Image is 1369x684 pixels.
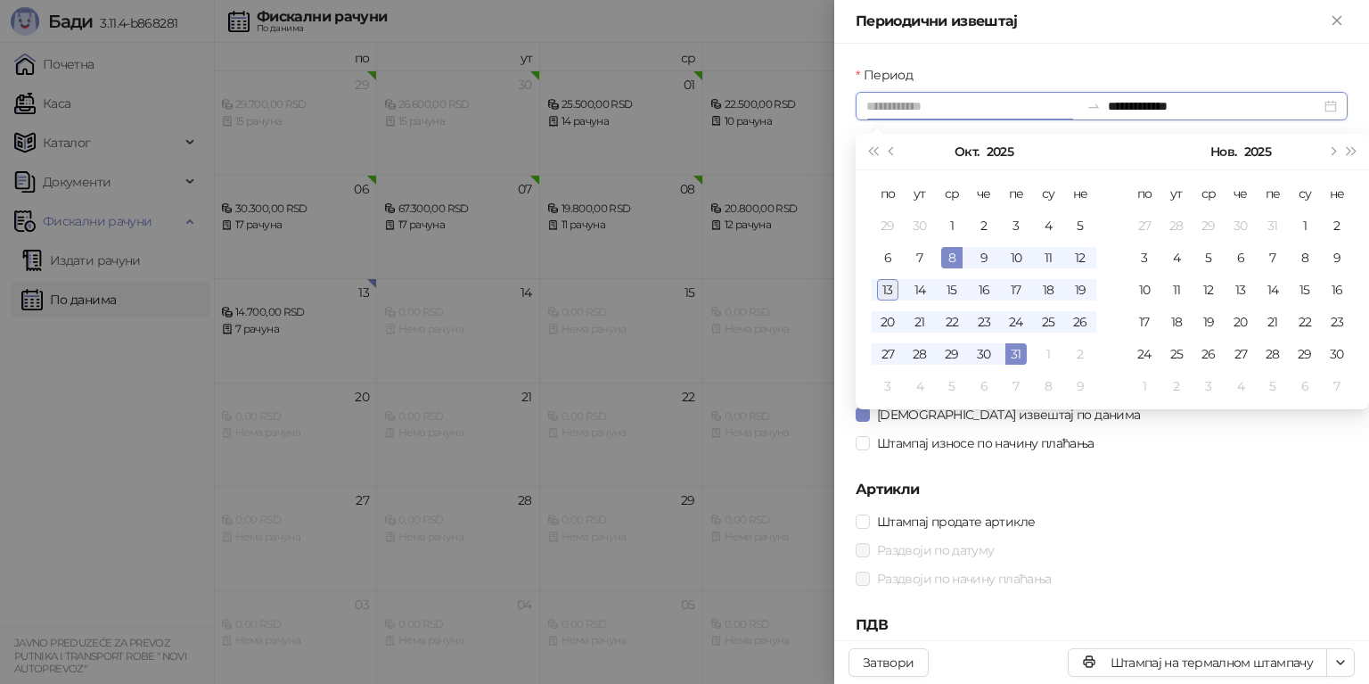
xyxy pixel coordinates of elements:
[1005,247,1027,268] div: 10
[1086,99,1101,113] span: swap-right
[1198,343,1219,365] div: 26
[1166,375,1187,397] div: 2
[1037,311,1059,333] div: 25
[1198,279,1219,301] div: 12
[941,247,963,268] div: 8
[1193,210,1225,242] td: 2025-10-29
[870,512,1042,532] span: Штампај продате артикле
[1193,177,1225,210] th: ср
[877,375,898,397] div: 3
[1294,343,1316,365] div: 29
[1326,375,1348,397] div: 7
[1326,311,1348,333] div: 23
[973,375,995,397] div: 6
[1032,370,1064,402] td: 2025-11-08
[1262,375,1283,397] div: 5
[870,405,1147,424] span: [DEMOGRAPHIC_DATA] извештај по данима
[1128,177,1160,210] th: по
[1230,215,1251,236] div: 30
[1198,375,1219,397] div: 3
[1032,177,1064,210] th: су
[1230,311,1251,333] div: 20
[973,247,995,268] div: 9
[1230,247,1251,268] div: 6
[1321,338,1353,370] td: 2025-11-30
[968,338,1000,370] td: 2025-10-30
[1294,375,1316,397] div: 6
[1198,215,1219,236] div: 29
[1128,338,1160,370] td: 2025-11-24
[941,215,963,236] div: 1
[1128,210,1160,242] td: 2025-10-27
[973,343,995,365] div: 30
[1257,210,1289,242] td: 2025-10-31
[877,215,898,236] div: 29
[1289,242,1321,274] td: 2025-11-08
[1166,311,1187,333] div: 18
[872,210,904,242] td: 2025-09-29
[1262,215,1283,236] div: 31
[856,479,1348,500] h5: Артикли
[1064,338,1096,370] td: 2025-11-02
[1128,370,1160,402] td: 2025-12-01
[973,215,995,236] div: 2
[1322,134,1341,169] button: Следећи месец (PageDown)
[1198,311,1219,333] div: 19
[872,274,904,306] td: 2025-10-13
[1198,247,1219,268] div: 5
[1289,177,1321,210] th: су
[1037,343,1059,365] div: 1
[877,343,898,365] div: 27
[1032,210,1064,242] td: 2025-10-04
[936,306,968,338] td: 2025-10-22
[941,311,963,333] div: 22
[1166,279,1187,301] div: 11
[1000,370,1032,402] td: 2025-11-07
[1070,247,1091,268] div: 12
[1257,274,1289,306] td: 2025-11-14
[1000,274,1032,306] td: 2025-10-17
[1262,311,1283,333] div: 21
[1128,242,1160,274] td: 2025-11-03
[1032,242,1064,274] td: 2025-10-11
[909,375,930,397] div: 4
[1262,279,1283,301] div: 14
[1037,375,1059,397] div: 8
[1032,338,1064,370] td: 2025-11-01
[1037,279,1059,301] div: 18
[1225,210,1257,242] td: 2025-10-30
[904,177,936,210] th: ут
[1032,274,1064,306] td: 2025-10-18
[936,338,968,370] td: 2025-10-29
[1321,242,1353,274] td: 2025-11-09
[1193,274,1225,306] td: 2025-11-12
[904,274,936,306] td: 2025-10-14
[1225,370,1257,402] td: 2025-12-04
[1289,370,1321,402] td: 2025-12-06
[866,96,1079,116] input: Период
[1064,306,1096,338] td: 2025-10-26
[1210,134,1236,169] button: Изабери месец
[1160,370,1193,402] td: 2025-12-02
[955,134,979,169] button: Изабери месец
[1064,210,1096,242] td: 2025-10-05
[904,306,936,338] td: 2025-10-21
[870,569,1058,589] span: Раздвоји по начину плаћања
[1128,306,1160,338] td: 2025-11-17
[872,177,904,210] th: по
[1225,177,1257,210] th: че
[1037,215,1059,236] div: 4
[1257,306,1289,338] td: 2025-11-21
[936,177,968,210] th: ср
[968,306,1000,338] td: 2025-10-23
[1289,306,1321,338] td: 2025-11-22
[1134,279,1155,301] div: 10
[909,311,930,333] div: 21
[1134,247,1155,268] div: 3
[1032,306,1064,338] td: 2025-10-25
[1005,215,1027,236] div: 3
[1160,177,1193,210] th: ут
[1005,279,1027,301] div: 17
[1321,370,1353,402] td: 2025-12-07
[1160,274,1193,306] td: 2025-11-11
